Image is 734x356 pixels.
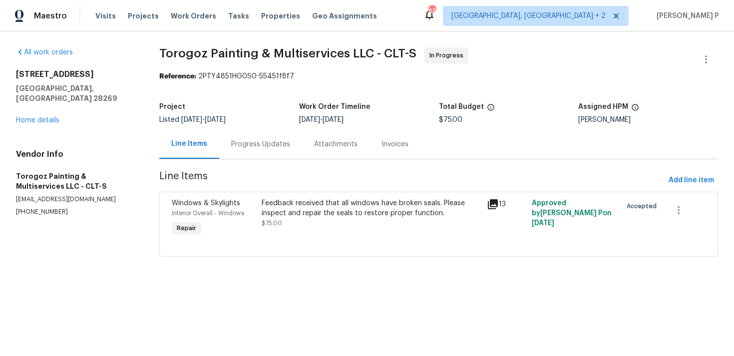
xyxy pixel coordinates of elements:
span: Properties [261,11,300,21]
span: The total cost of line items that have been proposed by Opendoor. This sum includes line items th... [487,103,495,116]
span: Torogoz Painting & Multiservices LLC - CLT-S [159,47,416,59]
h5: Work Order Timeline [299,103,370,110]
b: Reference: [159,73,196,80]
span: [DATE] [299,116,320,123]
span: $75.00 [439,116,462,123]
div: Line Items [171,139,207,149]
span: [DATE] [532,220,554,227]
h4: Vendor Info [16,149,135,159]
span: Add line item [669,174,714,187]
span: Windows & Skylights [172,200,240,207]
h5: Assigned HPM [578,103,628,110]
span: The hpm assigned to this work order. [631,103,639,116]
span: $75.00 [262,220,282,226]
div: 13 [487,198,526,210]
span: Repair [173,223,200,233]
span: In Progress [429,50,467,60]
span: [DATE] [323,116,344,123]
h5: Total Budget [439,103,484,110]
span: Accepted [627,201,661,211]
span: Listed [159,116,226,123]
span: Visits [95,11,116,21]
h2: [STREET_ADDRESS] [16,69,135,79]
h5: [GEOGRAPHIC_DATA], [GEOGRAPHIC_DATA] 28269 [16,83,135,103]
span: [DATE] [181,116,202,123]
span: [PERSON_NAME] P [653,11,719,21]
span: Tasks [228,12,249,19]
div: 2PTY4851HG0S0-55451f8f7 [159,71,718,81]
span: Maestro [34,11,67,21]
p: [EMAIL_ADDRESS][DOMAIN_NAME] [16,195,135,204]
h5: Project [159,103,185,110]
button: Add line item [665,171,718,190]
h5: Torogoz Painting & Multiservices LLC - CLT-S [16,171,135,191]
div: Attachments [314,139,358,149]
span: Line Items [159,171,665,190]
a: Home details [16,117,59,124]
span: [GEOGRAPHIC_DATA], [GEOGRAPHIC_DATA] + 2 [451,11,606,21]
span: - [299,116,344,123]
div: Invoices [381,139,408,149]
span: - [181,116,226,123]
div: Progress Updates [231,139,290,149]
div: Feedback received that all windows have broken seals. Please inspect and repair the seals to rest... [262,198,480,218]
span: Projects [128,11,159,21]
div: 63 [428,6,435,16]
span: [DATE] [205,116,226,123]
div: [PERSON_NAME] [578,116,718,123]
span: Interior Overall - Windows [172,210,244,216]
span: Approved by [PERSON_NAME] P on [532,200,612,227]
p: [PHONE_NUMBER] [16,208,135,216]
span: Geo Assignments [312,11,377,21]
span: Work Orders [171,11,216,21]
a: All work orders [16,49,73,56]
